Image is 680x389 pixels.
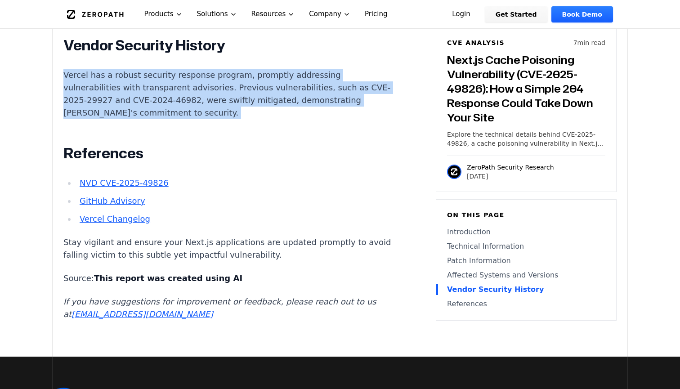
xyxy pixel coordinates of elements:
a: Book Demo [551,6,613,22]
a: Vercel Changelog [80,214,150,224]
a: Login [441,6,481,22]
a: GitHub Advisory [80,196,145,206]
em: If you have suggestions for improvement or feedback, please reach out to us at [63,297,376,319]
h3: Next.js Cache Poisoning Vulnerability (CVE-2025-49826): How a Simple 204 Response Could Take Down... [447,53,605,125]
p: Source: [63,272,398,285]
p: ZeroPath Security Research [467,163,554,172]
a: Patch Information [447,255,605,266]
h6: CVE Analysis [447,38,505,47]
p: [DATE] [467,172,554,181]
h2: Vendor Security History [63,36,398,54]
h6: On this page [447,210,605,219]
p: Vercel has a robust security response program, promptly addressing vulnerabilities with transpare... [63,69,398,119]
a: Vendor Security History [447,284,605,295]
a: Technical Information [447,241,605,252]
a: Introduction [447,227,605,237]
strong: This report was created using AI [94,273,242,283]
p: Explore the technical details behind CVE-2025-49826, a cache poisoning vulnerability in Next.js t... [447,130,605,148]
p: 7 min read [573,38,605,47]
a: Get Started [485,6,548,22]
a: References [447,299,605,309]
p: Stay vigilant and ensure your Next.js applications are updated promptly to avoid falling victim t... [63,236,398,261]
h2: References [63,144,398,162]
a: NVD CVE-2025-49826 [80,178,169,188]
img: ZeroPath Security Research [447,165,461,179]
a: [EMAIL_ADDRESS][DOMAIN_NAME] [72,309,213,319]
a: Affected Systems and Versions [447,270,605,281]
